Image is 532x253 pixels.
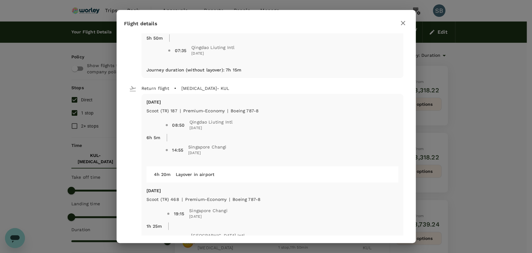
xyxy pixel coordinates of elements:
[181,85,229,91] p: [MEDICAL_DATA] - KUL
[146,223,162,229] p: 1h 25m
[141,85,170,91] p: Return flight
[188,150,226,156] span: [DATE]
[182,197,183,202] span: |
[174,236,186,242] div: 20:40
[124,21,157,27] span: Flight details
[175,47,186,54] div: 07:35
[231,108,259,114] p: Boeing 787-8
[172,122,185,128] div: 08:50
[154,172,171,177] span: 4h 20m
[189,119,232,125] span: Qingdao Liuting Intl
[189,207,227,214] span: Singapore Changi
[174,211,184,217] div: 19:15
[227,108,228,113] span: |
[189,125,232,131] span: [DATE]
[189,214,227,220] span: [DATE]
[191,51,234,57] span: [DATE]
[175,172,214,177] span: Layover in airport
[232,196,261,202] p: Boeing 787-8
[146,35,163,41] p: 5h 50m
[191,44,234,51] span: Qingdao Liuting Intl
[146,187,398,194] p: [DATE]
[146,99,398,105] p: [DATE]
[180,108,181,113] span: |
[191,232,245,239] span: [GEOGRAPHIC_DATA] Intl
[146,134,161,141] p: 6h 5m
[188,144,226,150] span: Singapore Changi
[185,196,227,202] p: premium-economy
[183,108,225,114] p: premium-economy
[146,67,241,73] p: Journey duration (without layover) : 7h 15m
[172,147,183,153] div: 14:55
[146,108,177,114] p: Scoot (TR) 187
[146,196,179,202] p: Scoot (TR) 468
[229,197,230,202] span: |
